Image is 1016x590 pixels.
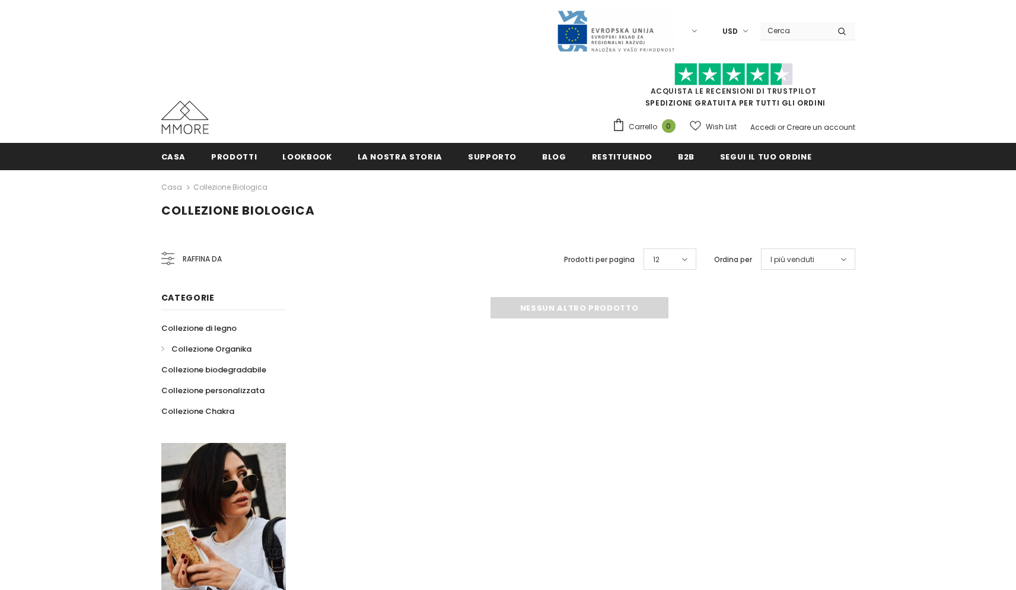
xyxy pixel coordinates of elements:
a: Collezione biologica [193,182,267,192]
a: Accedi [750,122,776,132]
span: SPEDIZIONE GRATUITA PER TUTTI GLI ORDINI [612,68,855,108]
a: La nostra storia [358,143,442,170]
span: Collezione di legno [161,323,237,334]
span: Prodotti [211,151,257,162]
span: Blog [542,151,566,162]
input: Search Site [760,22,829,39]
span: Collezione Organika [171,343,251,355]
span: La nostra storia [358,151,442,162]
span: Collezione Chakra [161,406,234,417]
a: Restituendo [592,143,652,170]
span: B2B [678,151,695,162]
a: Casa [161,180,182,194]
a: B2B [678,143,695,170]
span: Collezione biologica [161,202,315,219]
span: 12 [653,254,660,266]
a: Blog [542,143,566,170]
a: Lookbook [282,143,332,170]
a: Prodotti [211,143,257,170]
label: Prodotti per pagina [564,254,635,266]
a: Segui il tuo ordine [720,143,811,170]
a: Collezione Chakra [161,401,234,422]
a: Creare un account [786,122,855,132]
a: Acquista le recensioni di TrustPilot [651,86,817,96]
span: Carrello [629,121,657,133]
span: 0 [662,119,676,133]
span: or [778,122,785,132]
img: Casi MMORE [161,101,209,134]
a: Javni Razpis [556,25,675,36]
span: I più venduti [770,254,814,266]
span: Collezione biodegradabile [161,364,266,375]
span: supporto [468,151,517,162]
span: Casa [161,151,186,162]
img: Javni Razpis [556,9,675,53]
a: Casa [161,143,186,170]
a: Collezione biodegradabile [161,359,266,380]
a: supporto [468,143,517,170]
label: Ordina per [714,254,752,266]
img: Fidati di Pilot Stars [674,63,793,86]
a: Carrello 0 [612,118,681,136]
span: Raffina da [183,253,222,266]
span: USD [722,25,738,37]
span: Collezione personalizzata [161,385,265,396]
span: Restituendo [592,151,652,162]
a: Wish List [690,116,737,137]
a: Collezione Organika [161,339,251,359]
span: Wish List [706,121,737,133]
a: Collezione personalizzata [161,380,265,401]
a: Collezione di legno [161,318,237,339]
span: Categorie [161,292,215,304]
span: Segui il tuo ordine [720,151,811,162]
span: Lookbook [282,151,332,162]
